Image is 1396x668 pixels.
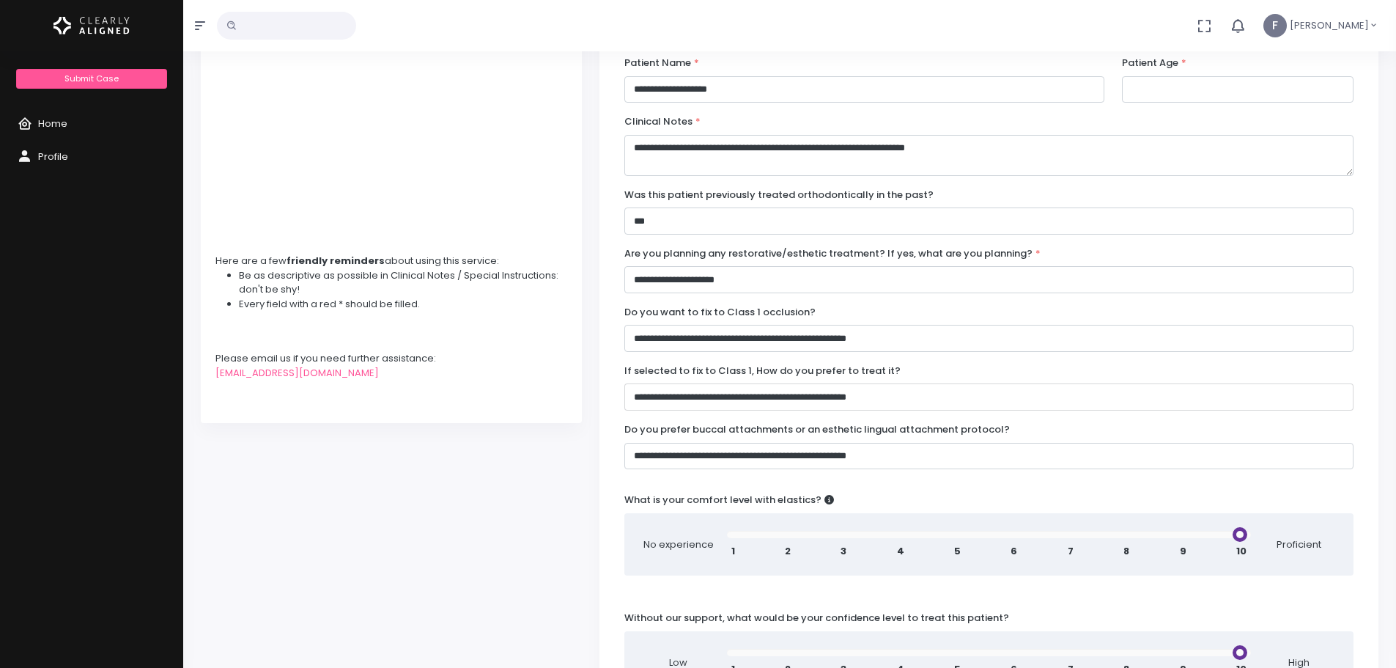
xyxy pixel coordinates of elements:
[38,150,68,164] span: Profile
[16,69,166,89] a: Submit Case
[215,351,567,366] div: Please email us if you need further assistance:
[239,297,567,312] li: Every field with a red * should be filled.
[624,56,699,70] label: Patient Name
[1068,544,1074,559] span: 7
[624,364,901,378] label: If selected to fix to Class 1, How do you prefer to treat it?
[64,73,119,84] span: Submit Case
[1122,56,1186,70] label: Patient Age
[624,611,1009,625] label: Without our support, what would be your confidence level to treat this patient?
[215,254,567,268] div: Here are a few about using this service:
[624,246,1041,261] label: Are you planning any restorative/esthetic treatment? If yes, what are you planning?
[38,117,67,131] span: Home
[1011,544,1017,559] span: 6
[287,254,385,268] strong: friendly reminders
[731,544,735,559] span: 1
[624,422,1010,437] label: Do you prefer buccal attachments or an esthetic lingual attachment protocol?
[624,305,816,320] label: Do you want to fix to Class 1 occlusion?
[624,493,834,507] label: What is your comfort level with elastics?
[215,366,379,380] a: [EMAIL_ADDRESS][DOMAIN_NAME]
[1180,544,1186,559] span: 9
[897,544,904,559] span: 4
[1263,14,1287,37] span: F
[1290,18,1369,33] span: [PERSON_NAME]
[1236,544,1247,559] span: 10
[954,544,961,559] span: 5
[1123,544,1129,559] span: 8
[642,537,715,552] span: No experience
[53,10,130,41] img: Logo Horizontal
[239,268,567,297] li: Be as descriptive as possible in Clinical Notes / Special Instructions: don't be shy!
[785,544,791,559] span: 2
[841,544,846,559] span: 3
[1263,537,1336,552] span: Proficient
[624,188,934,202] label: Was this patient previously treated orthodontically in the past?
[624,114,701,129] label: Clinical Notes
